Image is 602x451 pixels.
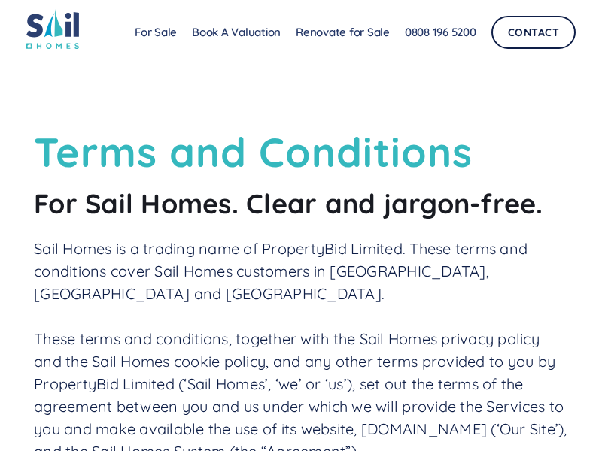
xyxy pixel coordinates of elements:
a: Book A Valuation [184,17,288,47]
a: Renovate for Sale [288,17,397,47]
p: Sail Homes is a trading name of PropertyBid Limited. These terms and conditions cover Sail Homes ... [34,238,568,305]
img: sail home logo colored [26,9,79,49]
a: Contact [491,16,576,49]
a: For Sale [127,17,184,47]
h2: For Sail Homes. Clear and jargon-free. [34,188,568,219]
h1: Terms and Conditions [34,128,568,177]
a: 0808 196 5200 [397,17,484,47]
